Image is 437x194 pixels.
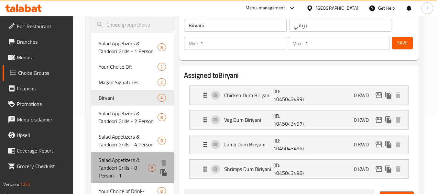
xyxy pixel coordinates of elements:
[3,81,73,96] a: Coupons
[392,37,413,49] button: Save
[190,110,408,129] div: Expand
[384,90,393,100] button: duplicate
[158,63,166,71] div: Choices
[158,113,166,121] div: Choices
[374,140,384,149] button: edit
[393,115,403,125] button: delete
[184,83,414,108] li: Expand
[393,164,403,174] button: delete
[158,44,165,51] span: 8
[190,86,408,105] div: Expand
[273,137,306,152] p: (ID: 1045043496)
[158,137,166,144] div: Choices
[190,135,408,154] div: Expand
[427,5,428,12] span: l
[3,143,73,158] a: Coverage Report
[17,162,68,170] span: Grocery Checklist
[273,112,306,128] p: (ID: 1045043497)
[148,165,156,171] span: 8
[184,71,414,80] h2: Assigned to Biryani
[354,165,374,173] p: 0 KWD
[3,96,73,112] a: Promotions
[17,22,68,30] span: Edit Restaurant
[18,69,68,77] span: Choice Groups
[158,43,166,51] div: Choices
[374,90,384,100] button: edit
[354,91,374,99] p: 0 KWD
[224,116,274,124] p: Veg Dum Biriyani
[159,168,169,177] button: duplicate
[91,129,173,152] div: Salad,Appetizers & Tandoori Grills - 4 Person8
[224,141,274,148] p: Lamb Dum Biriyani
[374,115,384,125] button: edit
[17,131,68,139] span: Upsell
[3,18,73,34] a: Edit Restaurant
[17,100,68,108] span: Promotions
[158,114,165,120] span: 8
[184,157,414,181] li: Expand
[3,127,73,143] a: Upsell
[17,38,68,46] span: Branches
[158,79,165,86] span: 2
[17,116,68,123] span: Menu disclaimer
[292,40,302,47] p: Max:
[184,108,414,132] li: Expand
[91,74,173,90] div: Magan Signatures2
[91,17,173,33] input: search
[158,78,166,86] div: Choices
[190,160,408,178] div: Expand
[3,50,73,65] a: Menus
[3,34,73,50] a: Branches
[91,59,173,74] div: Your Choice Of:2
[158,95,165,101] span: 4
[3,180,19,188] span: Version:
[20,180,30,188] span: 1.0.0
[99,63,158,71] span: Your Choice Of:
[99,40,158,55] span: Salad,Appetizers & Tandoori Grills - 1 Person
[158,138,165,144] span: 8
[159,158,169,168] button: delete
[3,65,73,81] a: Choice Groups
[393,140,403,149] button: delete
[148,164,156,172] div: Choices
[17,85,68,92] span: Coupons
[374,164,384,174] button: edit
[17,147,68,154] span: Coverage Report
[224,91,274,99] p: Chicken Dum Biriyani
[158,64,165,70] span: 2
[316,5,358,12] div: [GEOGRAPHIC_DATA]
[384,164,393,174] button: duplicate
[91,152,173,183] div: Salad,Appetizers & Tandoori Grills - 8 Person - 18deleteduplicate
[189,40,198,47] p: Min:
[384,140,393,149] button: duplicate
[17,53,68,61] span: Menus
[393,90,403,100] button: delete
[3,158,73,174] a: Grocery Checklist
[99,156,148,179] span: Salad,Appetizers & Tandoori Grills - 8 Person - 1
[99,78,158,86] span: Magan Signatures
[224,165,274,173] p: Shrimps Dum Biriyani
[384,115,393,125] button: duplicate
[158,94,166,102] div: Choices
[99,94,158,102] span: Biryani
[354,141,374,148] p: 0 KWD
[99,133,158,148] span: Salad,Appetizers & Tandoori Grills - 4 Person
[354,116,374,124] p: 0 KWD
[91,90,173,106] div: Biryani4
[3,112,73,127] a: Menu disclaimer
[184,132,414,157] li: Expand
[91,36,173,59] div: Salad,Appetizers & Tandoori Grills - 1 Person8
[273,161,306,177] p: (ID: 1045043498)
[246,4,285,12] div: Menu-management
[273,87,306,103] p: (ID: 1045043499)
[99,109,158,125] span: Salad,Appetizers & Tandoori Grills - 2 Person
[91,106,173,129] div: Salad,Appetizers & Tandoori Grills - 2 Person8
[397,39,408,47] span: Save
